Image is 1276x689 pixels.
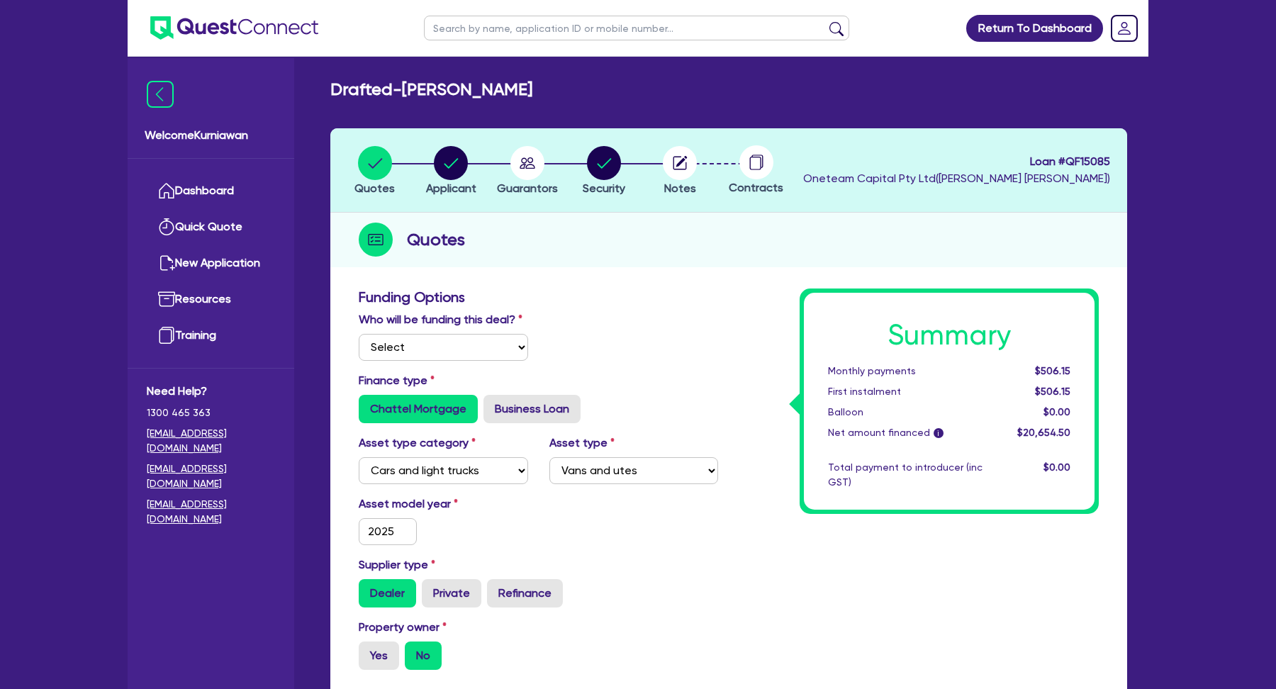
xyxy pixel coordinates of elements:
[817,384,993,399] div: First instalment
[549,435,615,452] label: Asset type
[1017,427,1070,438] span: $20,654.50
[426,181,476,195] span: Applicant
[1043,461,1070,473] span: $0.00
[817,364,993,379] div: Monthly payments
[1106,10,1143,47] a: Dropdown toggle
[1035,386,1070,397] span: $506.15
[147,281,275,318] a: Resources
[405,642,442,670] label: No
[483,395,581,423] label: Business Loan
[158,218,175,235] img: quick-quote
[158,254,175,271] img: new-application
[147,461,275,491] a: [EMAIL_ADDRESS][DOMAIN_NAME]
[359,395,478,423] label: Chattel Mortgage
[664,181,696,195] span: Notes
[359,223,393,257] img: step-icon
[803,153,1110,170] span: Loan # QF15085
[348,495,539,512] label: Asset model year
[147,81,174,108] img: icon-menu-close
[147,245,275,281] a: New Application
[487,579,563,607] label: Refinance
[424,16,849,40] input: Search by name, application ID or mobile number...
[662,145,698,198] button: Notes
[359,372,435,389] label: Finance type
[158,291,175,308] img: resources
[497,181,558,195] span: Guarantors
[582,145,626,198] button: Security
[359,289,718,306] h3: Funding Options
[583,181,625,195] span: Security
[359,619,447,636] label: Property owner
[147,383,275,400] span: Need Help?
[150,16,318,40] img: quest-connect-logo-blue
[359,556,435,573] label: Supplier type
[407,227,465,252] h2: Quotes
[934,428,944,438] span: i
[422,579,481,607] label: Private
[1043,406,1070,418] span: $0.00
[729,181,783,194] span: Contracts
[147,173,275,209] a: Dashboard
[145,127,277,144] span: Welcome Kurniawan
[147,318,275,354] a: Training
[147,426,275,456] a: [EMAIL_ADDRESS][DOMAIN_NAME]
[817,460,993,490] div: Total payment to introducer (inc GST)
[158,327,175,344] img: training
[425,145,477,198] button: Applicant
[147,405,275,420] span: 1300 465 363
[359,579,416,607] label: Dealer
[147,497,275,527] a: [EMAIL_ADDRESS][DOMAIN_NAME]
[354,181,395,195] span: Quotes
[359,435,476,452] label: Asset type category
[803,172,1110,185] span: Oneteam Capital Pty Ltd ( [PERSON_NAME] [PERSON_NAME] )
[1035,365,1070,376] span: $506.15
[966,15,1103,42] a: Return To Dashboard
[359,642,399,670] label: Yes
[359,311,522,328] label: Who will be funding this deal?
[330,79,532,100] h2: Drafted - [PERSON_NAME]
[817,405,993,420] div: Balloon
[147,209,275,245] a: Quick Quote
[496,145,559,198] button: Guarantors
[828,318,1070,352] h1: Summary
[354,145,396,198] button: Quotes
[817,425,993,440] div: Net amount financed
